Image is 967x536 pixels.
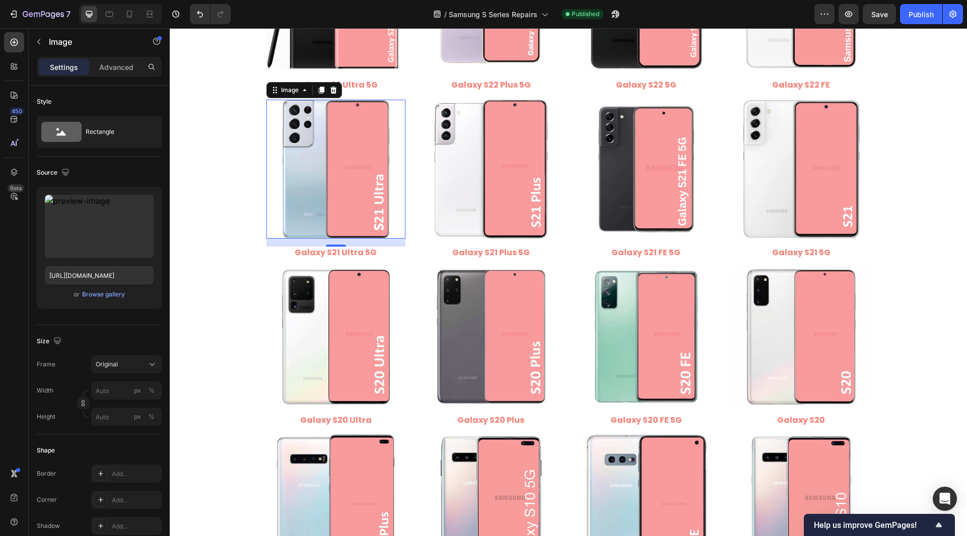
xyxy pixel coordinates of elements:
input: px% [91,408,162,426]
div: Browse gallery [82,290,125,299]
span: / [444,9,447,20]
div: Publish [909,9,934,20]
div: Size [37,335,63,348]
button: Save [863,4,896,24]
div: Beta [8,184,24,192]
p: Galaxy S20 Ultra [98,387,235,398]
iframe: Design area [170,28,967,536]
button: Browse gallery [82,289,125,299]
button: px [146,411,158,423]
img: 497438306892514440-50a89948-3834-4985-b6f6-f50a534e8b66.jpg [252,71,391,210]
h2: Galaxy S22 5G [407,51,546,63]
div: Rectangle [86,120,147,143]
div: Open Intercom Messenger [933,487,957,511]
div: Shadow [37,521,60,530]
div: Border [37,469,56,478]
img: 497438306892514440-cbe0f14f-0c57-4d9b-827c-1cef61daba8f.jpg [407,239,546,378]
h2: Galaxy S21 FE 5G [407,218,546,231]
h2: Galaxy S21 5G [562,218,701,231]
div: % [149,386,155,395]
h2: Galaxy S22 FE [562,51,701,63]
p: Image [49,36,134,48]
div: Source [37,166,72,180]
span: or [74,288,80,300]
div: px [134,412,141,421]
h2: Galaxy S22 Plus 5G [252,51,391,63]
p: Galaxy S20 Plus [253,387,390,398]
div: Add... [112,522,159,531]
div: Add... [112,496,159,505]
input: px% [91,381,162,400]
span: Original [96,360,118,369]
span: Samsung S Series Repairs [449,9,537,20]
p: Advanced [99,62,133,72]
div: Corner [37,495,57,504]
span: Help us improve GemPages! [814,520,933,530]
label: Frame [37,360,55,369]
img: 497438306892514440-dc670de2-9bac-4709-9b33-1e4404f478fe.jpg [252,239,391,378]
input: https://example.com/image.jpg [45,266,154,284]
div: px [134,386,141,395]
button: 7 [4,4,75,24]
span: Save [871,10,888,19]
p: Galaxy S20 [563,387,700,398]
button: Publish [900,4,942,24]
img: gempages_497438306892514440-860b2dd0-72b5-4610-8eb2-6ef9b76f8e8d.png [407,71,546,210]
div: Add... [112,470,159,479]
div: 450 [10,107,24,115]
label: Height [37,412,55,421]
div: Undo/Redo [190,4,231,24]
img: 497438306892514440-156c44b5-cbfe-4eac-8e8f-b3445473454f.jpg [562,239,701,378]
img: preview-image [45,195,154,258]
button: Original [91,355,162,373]
div: % [149,412,155,421]
p: 7 [66,8,71,20]
h2: Galaxy S21 Plus 5G [252,218,391,231]
div: Style [37,97,51,106]
button: % [131,385,144,397]
img: 497438306892514440-40f9e864-b7d4-4e8c-b71e-a0cf893a6ad1.jpg [562,71,701,210]
label: Width [37,386,53,395]
button: Show survey - Help us improve GemPages! [814,519,945,531]
span: Published [572,10,599,19]
h2: Galaxy S21 Ultra 5G [97,218,236,231]
img: 497438306892514440-76c1af83-434a-41b0-aaab-c128dd3a439d.jpg [97,71,236,210]
div: Shape [37,446,55,455]
button: px [146,385,158,397]
img: 497438306892514440-d816b5ca-5092-4293-b10f-3cc00e236361.jpg [97,239,236,378]
p: Settings [50,62,78,72]
button: % [131,411,144,423]
p: Galaxy S20 FE 5G [408,387,545,398]
div: Image [109,57,131,66]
